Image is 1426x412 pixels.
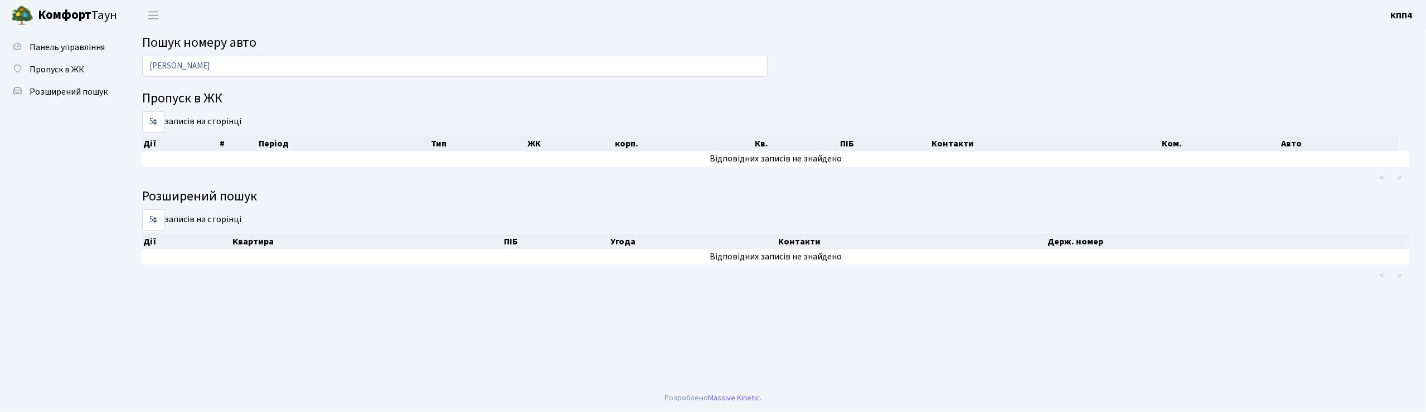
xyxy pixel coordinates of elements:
[231,234,503,249] th: Квартира
[142,234,231,249] th: Дії
[614,136,754,151] th: корп.
[142,91,1409,107] h4: Пропуск в ЖК
[777,234,1046,249] th: Контакти
[1391,9,1413,22] a: КПП4
[142,33,256,52] span: Пошук номеру авто
[139,6,167,24] button: Переключити навігацію
[708,392,760,404] a: Massive Kinetic
[1280,136,1398,151] th: Авто
[6,36,117,58] a: Панель управління
[610,234,778,249] th: Угода
[142,136,219,151] th: Дії
[142,111,241,133] label: записів на сторінці
[665,392,761,404] div: Розроблено .
[219,136,258,151] th: #
[142,151,1409,166] td: Відповідних записів не знайдено
[30,63,84,76] span: Пропуск в ЖК
[1161,136,1281,151] th: Ком.
[142,209,241,230] label: записів на сторінці
[142,249,1409,264] td: Відповідних записів не знайдено
[11,4,33,27] img: logo.png
[1046,234,1410,249] th: Держ. номер
[142,56,768,77] input: Пошук
[503,234,609,249] th: ПІБ
[142,209,164,230] select: записів на сторінці
[930,136,1161,151] th: Контакти
[142,189,1409,205] h4: Розширений пошук
[6,81,117,103] a: Розширений пошук
[30,41,105,53] span: Панель управління
[430,136,526,151] th: Тип
[839,136,930,151] th: ПІБ
[754,136,839,151] th: Кв.
[38,6,117,25] span: Таун
[30,86,108,98] span: Розширений пошук
[142,111,164,133] select: записів на сторінці
[6,58,117,81] a: Пропуск в ЖК
[526,136,614,151] th: ЖК
[38,6,91,24] b: Комфорт
[258,136,430,151] th: Період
